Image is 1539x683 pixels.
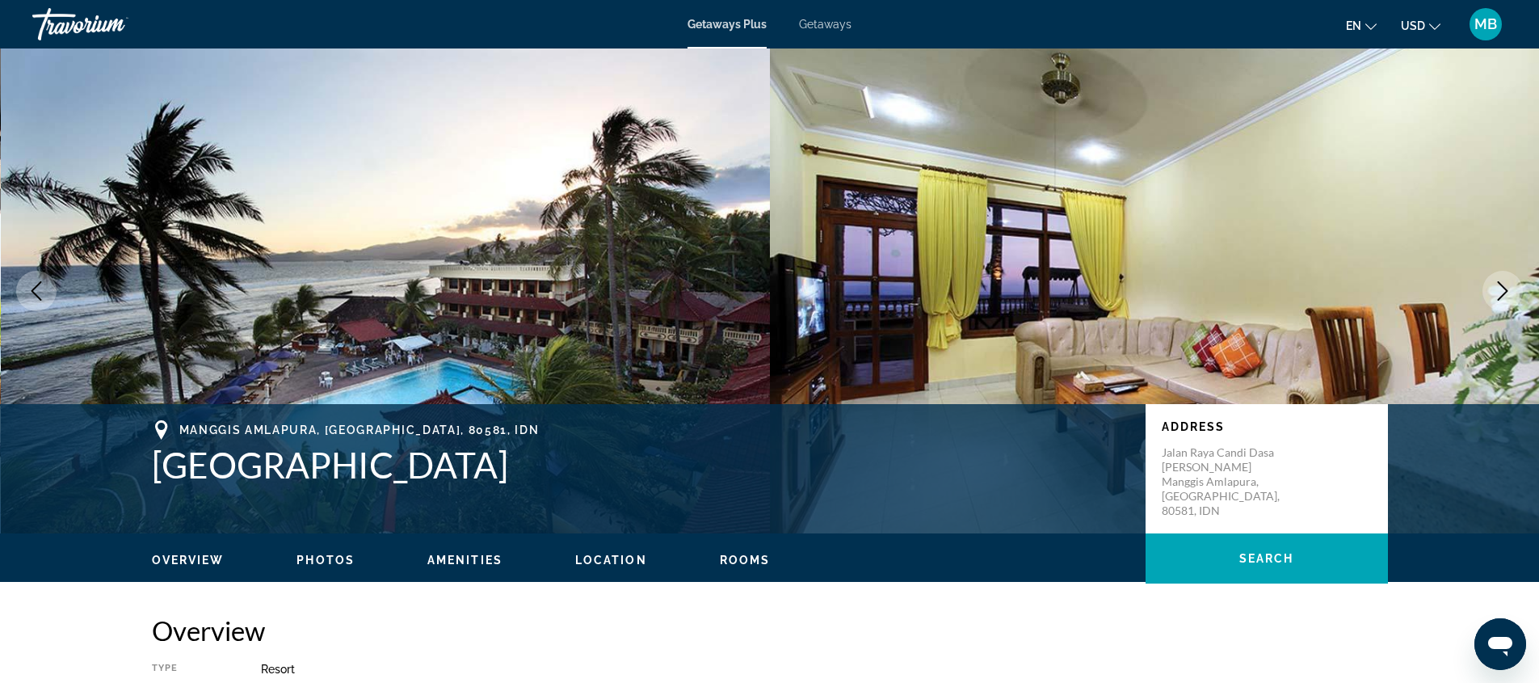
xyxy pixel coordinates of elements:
button: Amenities [427,553,502,567]
h2: Overview [152,614,1388,647]
span: Rooms [720,554,771,567]
button: Change language [1346,14,1377,37]
span: Photos [296,554,355,567]
button: Next image [1482,271,1523,311]
span: USD [1401,19,1425,32]
button: Previous image [16,271,57,311]
span: Overview [152,554,225,567]
button: Location [575,553,647,567]
button: Change currency [1401,14,1440,37]
div: Resort [261,663,1388,676]
button: Rooms [720,553,771,567]
button: User Menu [1465,7,1507,41]
p: Jalan Raya Candi Dasa [PERSON_NAME] Manggis Amlapura, [GEOGRAPHIC_DATA], 80581, IDN [1162,445,1291,518]
span: Location [575,554,647,567]
button: Photos [296,553,355,567]
span: MB [1474,16,1497,32]
h1: [GEOGRAPHIC_DATA] [152,444,1129,486]
span: Amenities [427,554,502,567]
a: Getaways Plus [688,18,767,31]
button: Overview [152,553,225,567]
p: Address [1162,420,1372,433]
span: Manggis Amlapura, [GEOGRAPHIC_DATA], 80581, IDN [179,424,540,436]
span: en [1346,19,1361,32]
div: Type [152,663,221,676]
a: Travorium [32,3,194,45]
span: Search [1239,552,1294,565]
button: Search [1146,533,1388,584]
iframe: Button to launch messaging window [1474,618,1526,670]
a: Getaways [799,18,851,31]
